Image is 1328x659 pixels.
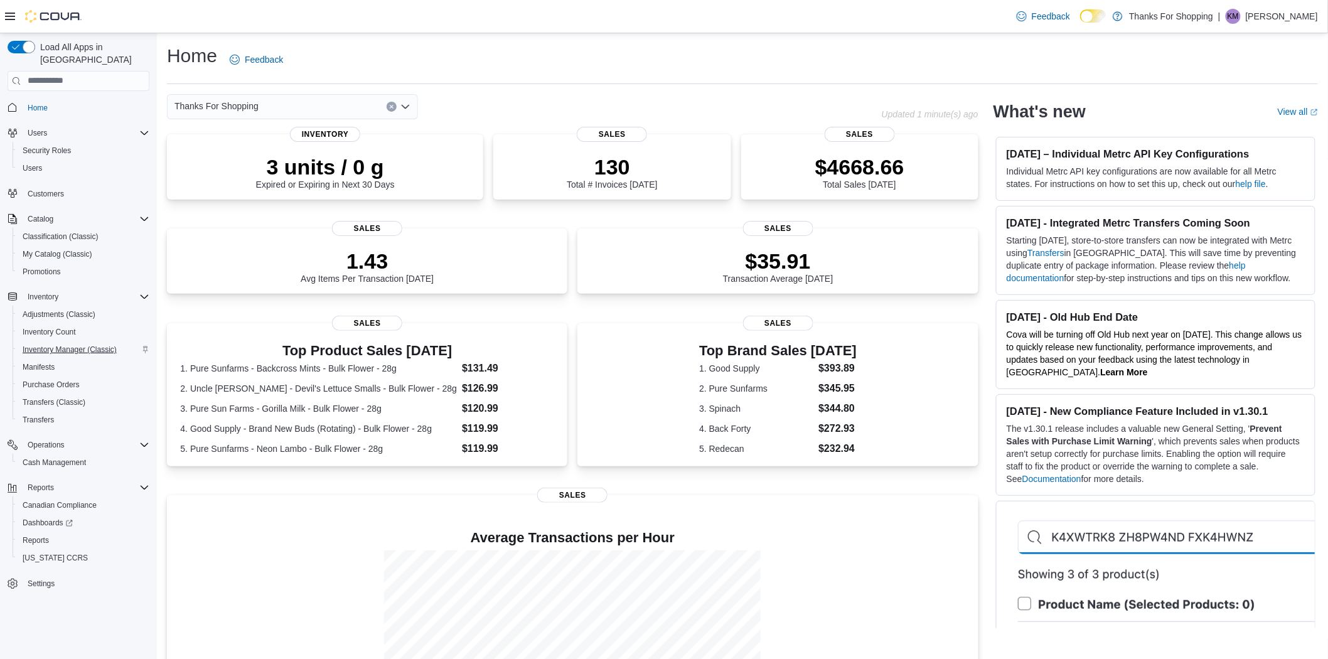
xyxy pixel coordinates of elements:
[18,247,97,262] a: My Catalog (Classic)
[28,579,55,589] span: Settings
[13,341,154,358] button: Inventory Manager (Classic)
[23,437,149,453] span: Operations
[18,161,47,176] a: Users
[23,518,73,528] span: Dashboards
[18,143,149,158] span: Security Roles
[13,323,154,341] button: Inventory Count
[18,324,81,340] a: Inventory Count
[23,249,92,259] span: My Catalog (Classic)
[28,103,48,113] span: Home
[699,402,813,415] dt: 3. Spinach
[13,394,154,411] button: Transfers (Classic)
[13,263,154,281] button: Promotions
[723,249,833,284] div: Transaction Average [DATE]
[1226,9,1241,24] div: Kerri Michell
[18,264,149,279] span: Promotions
[462,401,554,416] dd: $120.99
[23,126,52,141] button: Users
[18,550,149,565] span: Washington CCRS
[23,267,61,277] span: Promotions
[23,345,117,355] span: Inventory Manager (Classic)
[743,221,813,236] span: Sales
[1007,424,1282,446] strong: Prevent Sales with Purchase Limit Warning
[28,189,64,199] span: Customers
[13,549,154,567] button: [US_STATE] CCRS
[1007,422,1305,485] p: The v1.30.1 release includes a valuable new General Setting, ' ', which prevents sales when produ...
[23,100,53,115] a: Home
[18,455,91,470] a: Cash Management
[23,480,59,495] button: Reports
[3,479,154,496] button: Reports
[332,221,402,236] span: Sales
[18,515,149,530] span: Dashboards
[3,210,154,228] button: Catalog
[25,10,82,23] img: Cova
[699,382,813,395] dt: 2. Pure Sunfarms
[3,436,154,454] button: Operations
[245,53,283,66] span: Feedback
[35,41,149,66] span: Load All Apps in [GEOGRAPHIC_DATA]
[462,441,554,456] dd: $119.99
[18,515,78,530] a: Dashboards
[180,422,457,435] dt: 4. Good Supply - Brand New Buds (Rotating) - Bulk Flower - 28g
[28,292,58,302] span: Inventory
[23,126,149,141] span: Users
[180,343,554,358] h3: Top Product Sales [DATE]
[18,264,66,279] a: Promotions
[577,127,647,142] span: Sales
[13,306,154,323] button: Adjustments (Classic)
[18,342,122,357] a: Inventory Manager (Classic)
[18,455,149,470] span: Cash Management
[13,159,154,177] button: Users
[825,127,895,142] span: Sales
[699,343,857,358] h3: Top Brand Sales [DATE]
[180,402,457,415] dt: 3. Pure Sun Farms - Gorilla Milk - Bulk Flower - 28g
[28,440,65,450] span: Operations
[8,94,149,626] nav: Complex example
[18,360,149,375] span: Manifests
[1007,329,1302,377] span: Cova will be turning off Old Hub next year on [DATE]. This change allows us to quickly release ne...
[13,496,154,514] button: Canadian Compliance
[18,412,59,427] a: Transfers
[3,99,154,117] button: Home
[1007,165,1305,190] p: Individual Metrc API key configurations are now available for all Metrc states. For instructions ...
[818,361,857,376] dd: $393.89
[13,358,154,376] button: Manifests
[18,533,149,548] span: Reports
[18,161,149,176] span: Users
[23,146,71,156] span: Security Roles
[18,307,100,322] a: Adjustments (Classic)
[1027,248,1064,258] a: Transfers
[1228,9,1239,24] span: KM
[18,377,85,392] a: Purchase Orders
[290,127,360,142] span: Inventory
[882,109,978,119] p: Updated 1 minute(s) ago
[1007,260,1246,283] a: help documentation
[180,362,457,375] dt: 1. Pure Sunfarms - Backcross Mints - Bulk Flower - 28g
[723,249,833,274] p: $35.91
[815,154,904,179] p: $4668.66
[1007,234,1305,284] p: Starting [DATE], store-to-store transfers can now be integrated with Metrc using in [GEOGRAPHIC_D...
[23,289,149,304] span: Inventory
[23,458,86,468] span: Cash Management
[23,186,69,201] a: Customers
[18,412,149,427] span: Transfers
[18,395,149,410] span: Transfers (Classic)
[3,574,154,592] button: Settings
[1100,367,1147,377] a: Learn More
[23,576,149,591] span: Settings
[23,437,70,453] button: Operations
[400,102,410,112] button: Open list of options
[23,163,42,173] span: Users
[23,397,85,407] span: Transfers (Classic)
[23,186,149,201] span: Customers
[818,381,857,396] dd: $345.95
[13,454,154,471] button: Cash Management
[567,154,657,190] div: Total # Invoices [DATE]
[23,415,54,425] span: Transfers
[13,411,154,429] button: Transfers
[1007,311,1305,323] h3: [DATE] - Old Hub End Date
[18,143,76,158] a: Security Roles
